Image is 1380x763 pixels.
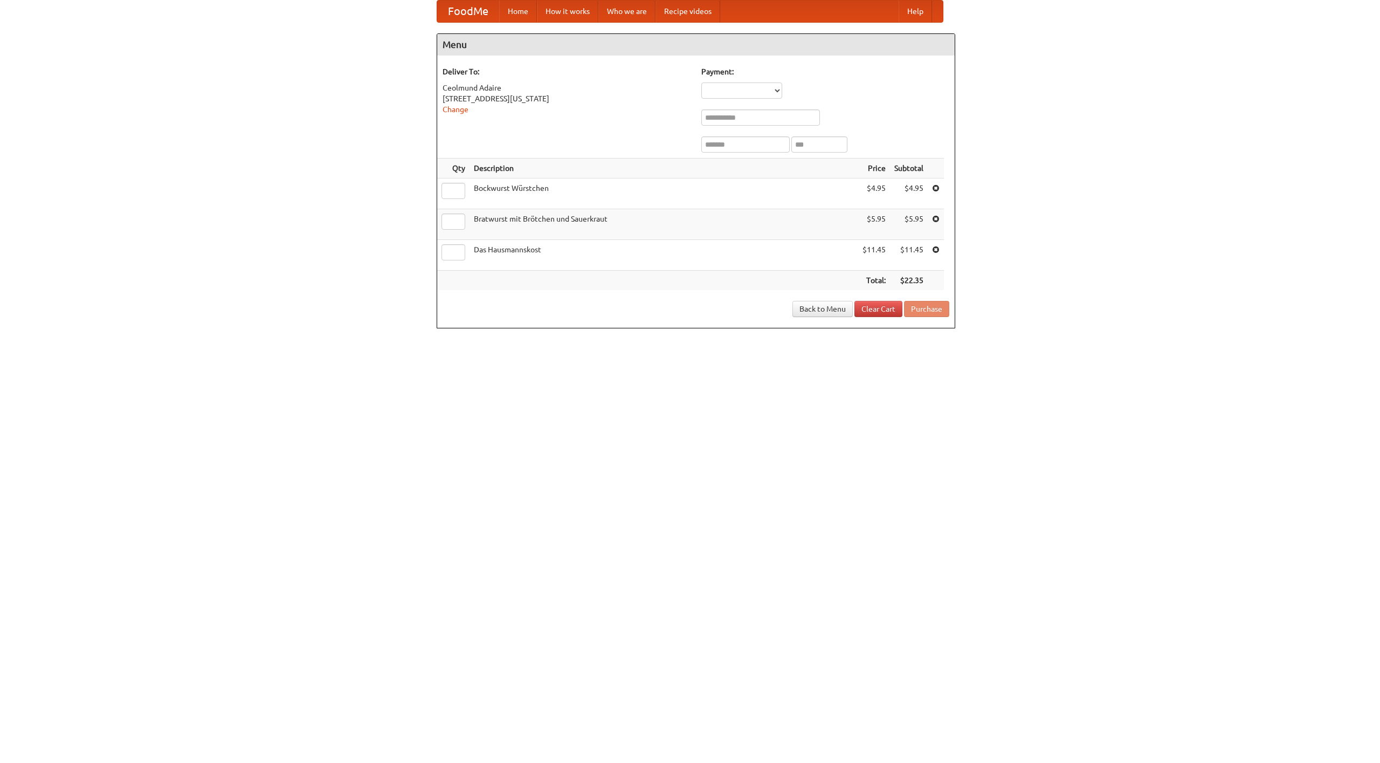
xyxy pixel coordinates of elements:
[858,240,890,271] td: $11.45
[854,301,902,317] a: Clear Cart
[470,209,858,240] td: Bratwurst mit Brötchen und Sauerkraut
[443,66,691,77] h5: Deliver To:
[443,83,691,93] div: Ceolmund Adaire
[858,209,890,240] td: $5.95
[470,178,858,209] td: Bockwurst Würstchen
[890,271,928,291] th: $22.35
[890,240,928,271] td: $11.45
[858,159,890,178] th: Price
[899,1,932,22] a: Help
[443,93,691,104] div: [STREET_ADDRESS][US_STATE]
[792,301,853,317] a: Back to Menu
[890,178,928,209] td: $4.95
[537,1,598,22] a: How it works
[858,271,890,291] th: Total:
[499,1,537,22] a: Home
[437,34,955,56] h4: Menu
[655,1,720,22] a: Recipe videos
[701,66,949,77] h5: Payment:
[437,159,470,178] th: Qty
[858,178,890,209] td: $4.95
[443,105,468,114] a: Change
[470,240,858,271] td: Das Hausmannskost
[437,1,499,22] a: FoodMe
[890,159,928,178] th: Subtotal
[470,159,858,178] th: Description
[598,1,655,22] a: Who we are
[890,209,928,240] td: $5.95
[904,301,949,317] button: Purchase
